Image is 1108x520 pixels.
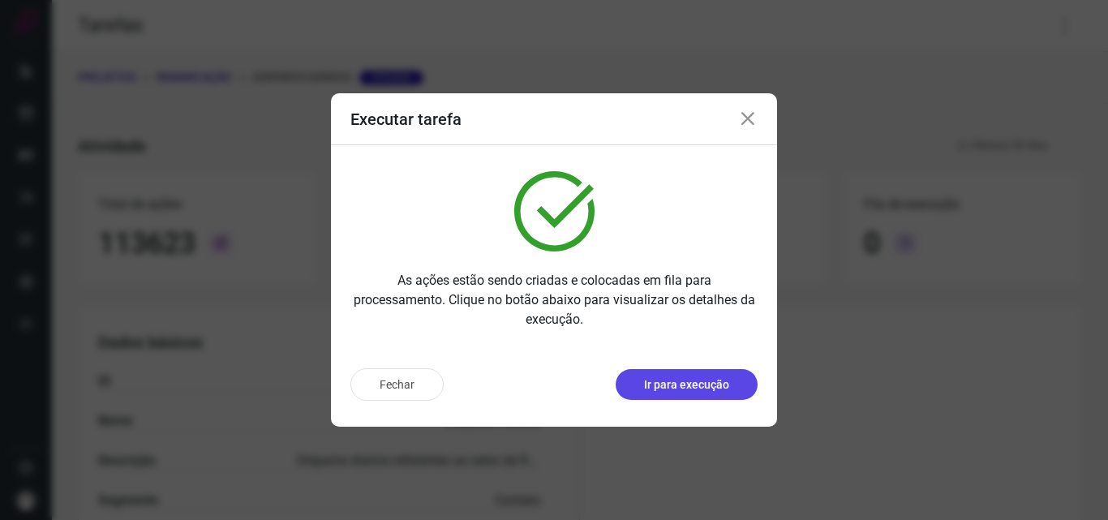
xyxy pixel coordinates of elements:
img: verified.svg [514,171,595,251]
h3: Executar tarefa [350,110,462,129]
p: As ações estão sendo criadas e colocadas em fila para processamento. Clique no botão abaixo para ... [350,271,758,329]
button: Fechar [350,368,444,401]
p: Ir para execução [644,376,729,393]
button: Ir para execução [616,369,758,400]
